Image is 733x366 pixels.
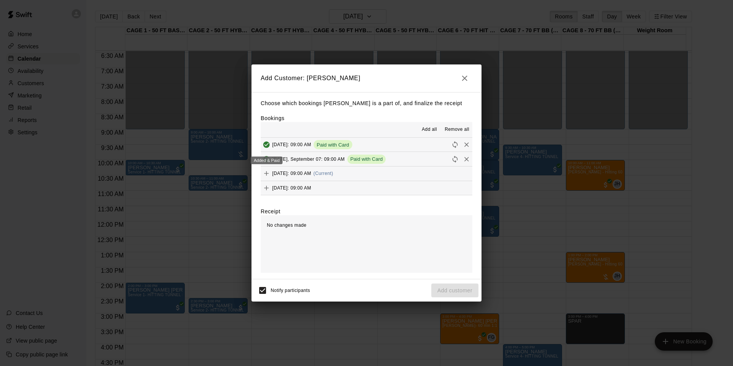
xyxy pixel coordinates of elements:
label: Receipt [261,208,280,215]
span: Add [261,185,272,191]
button: Add all [417,124,442,136]
span: Remove [461,156,472,162]
span: Add all [422,126,437,134]
span: Paid with Card [314,142,352,148]
span: Reschedule [449,156,461,162]
div: Added & Paid [251,157,283,164]
span: [DATE]: 09:00 AM [272,171,311,176]
span: Remove [461,142,472,147]
h2: Add Customer: [PERSON_NAME] [251,64,482,92]
span: [DATE], September 07: 09:00 AM [272,156,345,162]
span: [DATE]: 09:00 AM [272,185,311,191]
button: Added & Paid[DATE]: 09:00 AMPaid with CardRescheduleRemove [261,138,472,152]
button: Added & Paid [261,139,272,150]
span: (Current) [314,171,334,176]
span: Reschedule [449,142,461,147]
span: Remove all [445,126,469,134]
span: Paid with Card [347,156,386,162]
span: Notify participants [271,288,310,293]
p: Choose which bookings [PERSON_NAME] is a part of, and finalize the receipt [261,99,472,108]
span: [DATE]: 09:00 AM [272,142,311,147]
button: Add[DATE]: 09:00 AM(Current) [261,167,472,181]
button: Remove all [442,124,472,136]
button: Added & Paid[DATE], September 07: 09:00 AMPaid with CardRescheduleRemove [261,152,472,166]
span: No changes made [267,223,306,228]
button: Add[DATE]: 09:00 AM [261,181,472,195]
label: Bookings [261,115,284,121]
span: Add [261,170,272,176]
